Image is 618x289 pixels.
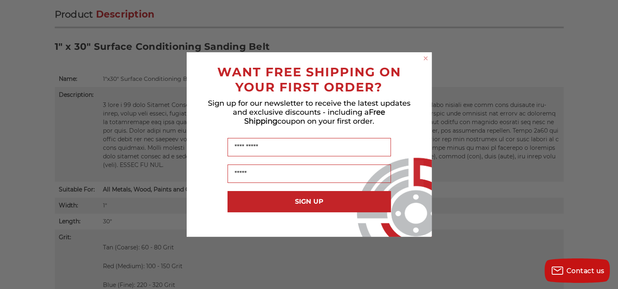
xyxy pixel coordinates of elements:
span: Free Shipping [244,108,386,126]
span: Sign up for our newsletter to receive the latest updates and exclusive discounts - including a co... [208,99,411,126]
button: SIGN UP [228,191,391,212]
button: Contact us [544,258,610,283]
span: Contact us [567,267,605,275]
span: WANT FREE SHIPPING ON YOUR FIRST ORDER? [217,64,401,95]
input: Email [228,165,391,183]
button: Close dialog [422,54,430,62]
